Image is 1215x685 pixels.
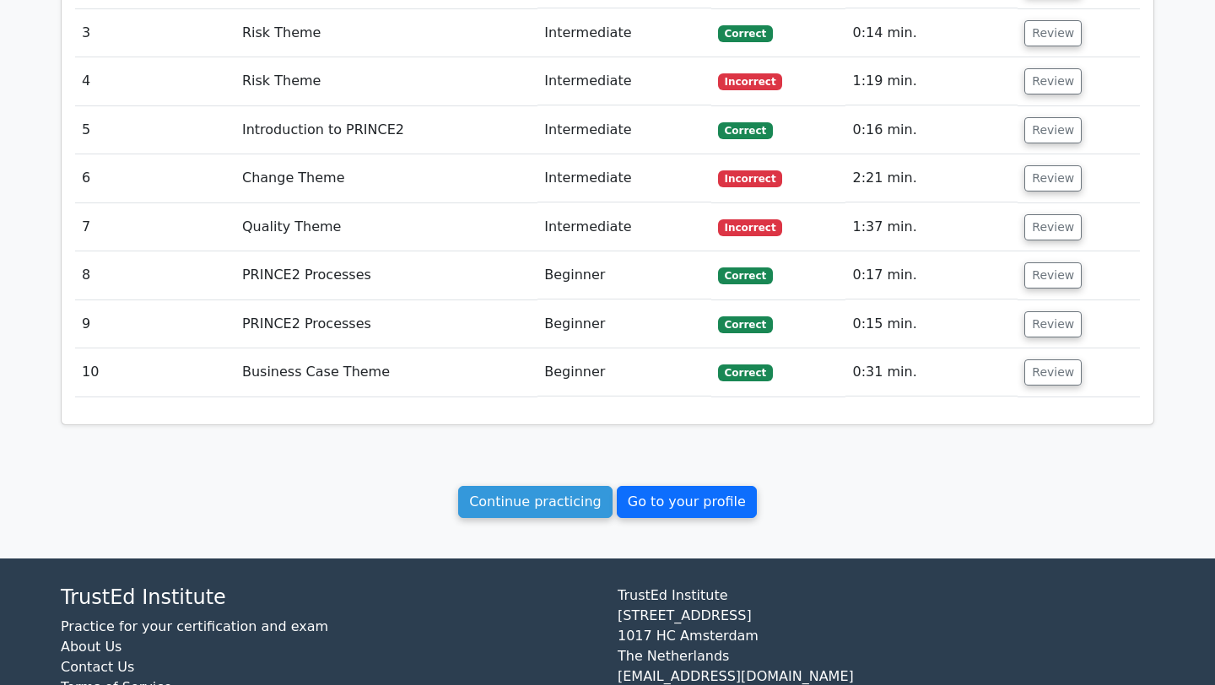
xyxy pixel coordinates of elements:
[75,57,235,105] td: 4
[75,251,235,299] td: 8
[718,25,773,42] span: Correct
[537,348,710,396] td: Beginner
[718,364,773,381] span: Correct
[235,57,537,105] td: Risk Theme
[537,154,710,202] td: Intermediate
[235,348,537,396] td: Business Case Theme
[235,154,537,202] td: Change Theme
[537,300,710,348] td: Beginner
[458,486,613,518] a: Continue practicing
[1024,20,1082,46] button: Review
[61,618,328,634] a: Practice for your certification and exam
[235,300,537,348] td: PRINCE2 Processes
[718,73,783,90] span: Incorrect
[718,267,773,284] span: Correct
[75,154,235,202] td: 6
[845,251,1018,299] td: 0:17 min.
[75,300,235,348] td: 9
[718,219,783,236] span: Incorrect
[845,348,1018,396] td: 0:31 min.
[75,348,235,396] td: 10
[845,154,1018,202] td: 2:21 min.
[537,106,710,154] td: Intermediate
[1024,165,1082,191] button: Review
[61,639,121,655] a: About Us
[537,203,710,251] td: Intermediate
[1024,359,1082,386] button: Review
[845,57,1018,105] td: 1:19 min.
[235,251,537,299] td: PRINCE2 Processes
[718,122,773,139] span: Correct
[75,203,235,251] td: 7
[1024,311,1082,337] button: Review
[617,486,757,518] a: Go to your profile
[61,659,134,675] a: Contact Us
[537,57,710,105] td: Intermediate
[718,170,783,187] span: Incorrect
[235,203,537,251] td: Quality Theme
[718,316,773,333] span: Correct
[1024,214,1082,240] button: Review
[537,251,710,299] td: Beginner
[75,106,235,154] td: 5
[61,585,597,610] h4: TrustEd Institute
[235,9,537,57] td: Risk Theme
[845,106,1018,154] td: 0:16 min.
[845,203,1018,251] td: 1:37 min.
[1024,262,1082,289] button: Review
[75,9,235,57] td: 3
[235,106,537,154] td: Introduction to PRINCE2
[537,9,710,57] td: Intermediate
[845,300,1018,348] td: 0:15 min.
[1024,117,1082,143] button: Review
[1024,68,1082,94] button: Review
[845,9,1018,57] td: 0:14 min.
